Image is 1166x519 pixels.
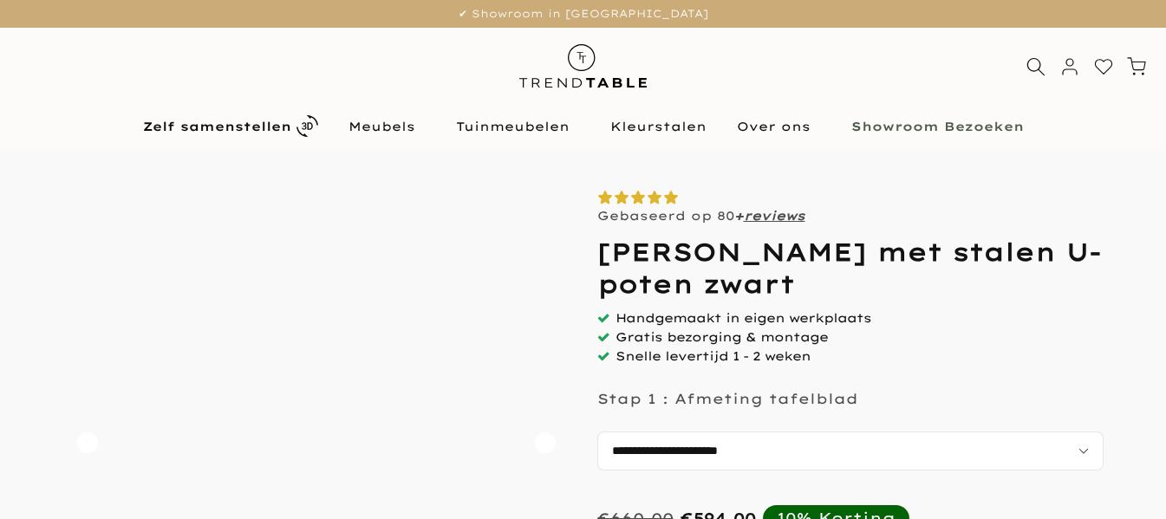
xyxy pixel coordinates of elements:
a: Showroom Bezoeken [836,116,1039,137]
button: Carousel Next Arrow [535,432,556,453]
b: Zelf samenstellen [143,120,291,133]
a: Tuinmeubelen [440,116,595,137]
span: Handgemaakt in eigen werkplaats [616,310,871,326]
span: Snelle levertijd 1 - 2 weken [616,348,811,364]
a: Meubels [333,116,440,137]
img: trend-table [507,28,659,105]
b: Showroom Bezoeken [851,120,1024,133]
p: ✔ Showroom in [GEOGRAPHIC_DATA] [22,4,1144,23]
p: Gebaseerd op 80 [597,208,805,224]
a: Zelf samenstellen [127,111,333,141]
strong: + [734,208,744,224]
select: autocomplete="off" [597,431,1104,470]
a: Over ons [721,116,836,137]
p: Stap 1 : Afmeting tafelblad [597,390,858,407]
iframe: toggle-frame [2,431,88,517]
a: Kleurstalen [595,116,721,137]
span: Gratis bezorging & montage [616,329,828,345]
a: reviews [744,208,805,224]
h1: [PERSON_NAME] met stalen U-poten zwart [597,237,1104,300]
